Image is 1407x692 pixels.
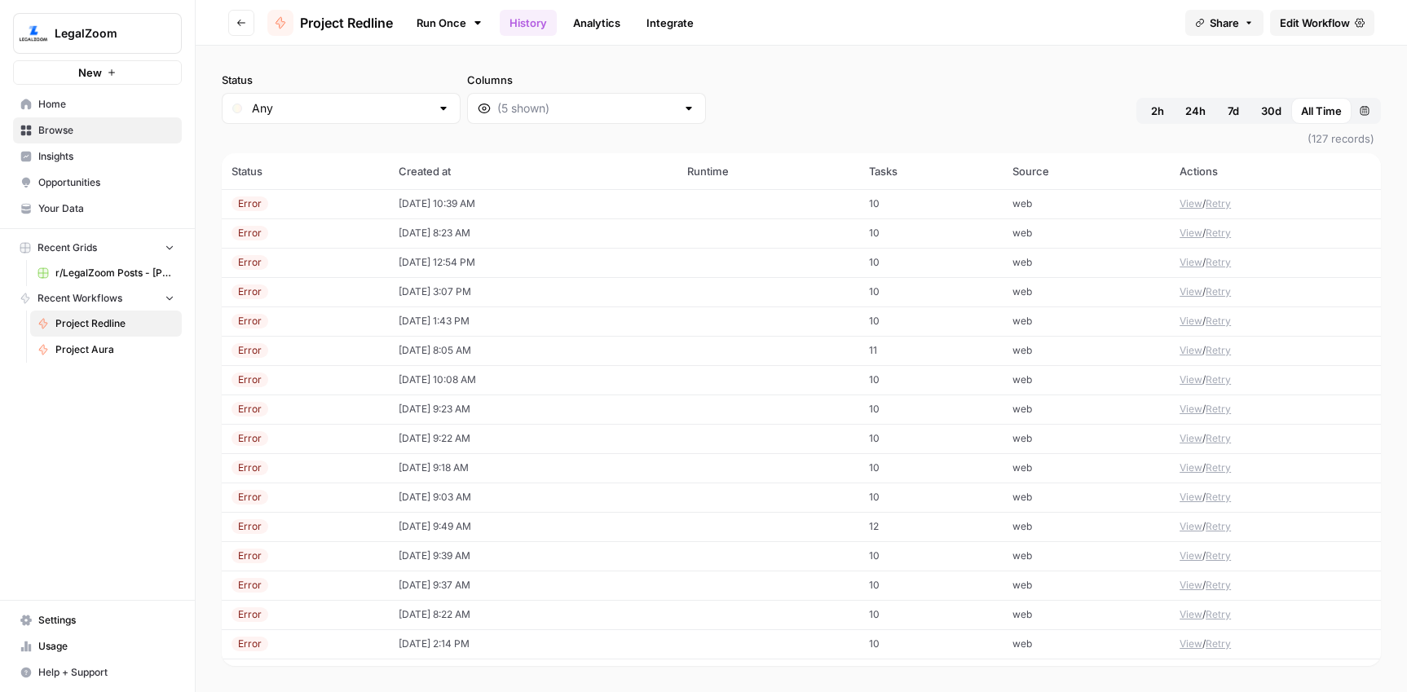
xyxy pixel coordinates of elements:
label: Columns [467,72,706,88]
th: Source [1003,153,1170,189]
span: Project Aura [55,342,174,357]
th: Runtime [677,153,859,189]
button: View [1180,343,1202,358]
td: [DATE] 1:43 PM [389,306,677,336]
button: Retry [1206,284,1231,299]
button: Retry [1206,343,1231,358]
td: 10 [859,218,1003,248]
div: Error [232,284,268,299]
button: View [1180,461,1202,475]
td: web [1003,424,1170,453]
th: Tasks [859,153,1003,189]
td: / [1170,336,1381,365]
a: Integrate [637,10,703,36]
td: 10 [859,189,1003,218]
a: History [500,10,557,36]
td: web [1003,571,1170,600]
a: Settings [13,607,182,633]
td: 10 [859,453,1003,483]
button: Retry [1206,637,1231,651]
td: [DATE] 9:39 AM [389,541,677,571]
div: Error [232,343,268,358]
button: View [1180,431,1202,446]
td: 10 [859,394,1003,424]
button: Retry [1206,255,1231,270]
td: [DATE] 8:22 AM [389,600,677,629]
span: Usage [38,639,174,654]
div: Error [232,490,268,505]
td: [DATE] 2:14 PM [389,629,677,659]
a: Project Redline [30,311,182,337]
button: Retry [1206,372,1231,387]
button: 7d [1215,98,1251,124]
td: 10 [859,365,1003,394]
td: [DATE] 9:49 AM [389,512,677,541]
td: 10 [859,600,1003,629]
td: / [1170,424,1381,453]
td: [DATE] 9:22 AM [389,424,677,453]
div: Error [232,402,268,417]
span: LegalZoom [55,25,153,42]
td: [DATE] 8:23 AM [389,218,677,248]
a: r/LegalZoom Posts - [PERSON_NAME] [30,260,182,286]
a: Project Redline [267,10,393,36]
a: Edit Workflow [1270,10,1374,36]
td: [DATE] 9:23 AM [389,394,677,424]
span: 2h [1151,103,1164,119]
td: 10 [859,571,1003,600]
div: Error [232,607,268,622]
td: web [1003,541,1170,571]
span: Recent Grids [37,240,97,255]
button: Retry [1206,314,1231,328]
td: web [1003,189,1170,218]
button: Retry [1206,226,1231,240]
td: web [1003,483,1170,512]
span: New [78,64,102,81]
span: Insights [38,149,174,164]
button: View [1180,255,1202,270]
button: Retry [1206,461,1231,475]
a: Project Aura [30,337,182,363]
button: Share [1185,10,1264,36]
td: web [1003,306,1170,336]
td: [DATE] 9:37 AM [389,571,677,600]
td: / [1170,394,1381,424]
td: / [1170,512,1381,541]
td: web [1003,629,1170,659]
button: View [1180,402,1202,417]
span: Project Redline [300,13,393,33]
td: [DATE] 2:10 PM [389,659,677,688]
button: View [1180,578,1202,593]
a: Insights [13,143,182,170]
div: Error [232,578,268,593]
span: 7d [1228,103,1239,119]
td: [DATE] 9:03 AM [389,483,677,512]
a: Home [13,91,182,117]
td: [DATE] 12:54 PM [389,248,677,277]
button: View [1180,226,1202,240]
button: View [1180,637,1202,651]
button: Recent Grids [13,236,182,260]
th: Status [222,153,389,189]
th: Actions [1170,153,1381,189]
div: Error [232,226,268,240]
div: Error [232,196,268,211]
td: web [1003,336,1170,365]
button: Recent Workflows [13,286,182,311]
button: View [1180,284,1202,299]
span: Settings [38,613,174,628]
span: Share [1210,15,1239,31]
button: Retry [1206,490,1231,505]
button: Retry [1206,519,1231,534]
button: View [1180,549,1202,563]
div: Error [232,637,268,651]
td: [DATE] 10:39 AM [389,189,677,218]
button: Retry [1206,607,1231,622]
td: 10 [859,541,1003,571]
td: 10 [859,306,1003,336]
td: web [1003,248,1170,277]
td: web [1003,600,1170,629]
span: Help + Support [38,665,174,680]
input: Any [252,100,430,117]
button: View [1180,196,1202,211]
